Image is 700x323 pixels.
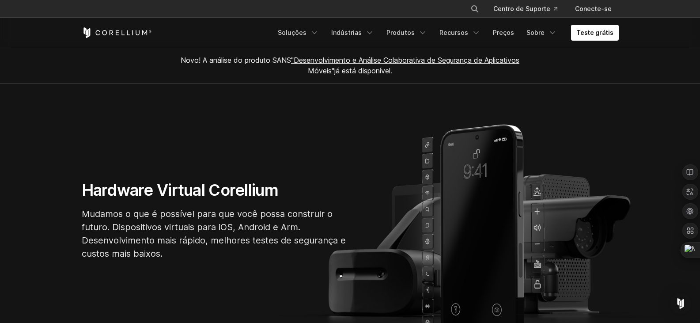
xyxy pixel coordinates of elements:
font: já está disponível. [334,66,392,75]
button: Procurar [467,1,483,17]
font: Produtos [386,29,415,36]
font: Soluções [278,29,306,36]
font: Mudamos o que é possível para que você possa construir o futuro. Dispositivos virtuais para iOS, ... [82,209,346,259]
div: Abra o Intercom Messenger [670,293,691,314]
div: Menu de navegação [460,1,619,17]
a: Página inicial do Corellium [82,27,152,38]
font: Conecte-se [575,5,612,12]
font: Novo! A análise do produto SANS [181,56,291,65]
font: Sobre [526,29,545,36]
font: Indústrias [331,29,362,36]
font: Centro de Suporte [493,5,550,12]
div: Menu de navegação [272,25,619,41]
font: Teste grátis [576,29,613,36]
a: "Desenvolvimento e Análise Colaborativa de Segurança de Aplicativos Móveis" [291,56,519,75]
font: Hardware Virtual Corellium [82,180,278,200]
font: Preços [493,29,514,36]
font: Recursos [439,29,468,36]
